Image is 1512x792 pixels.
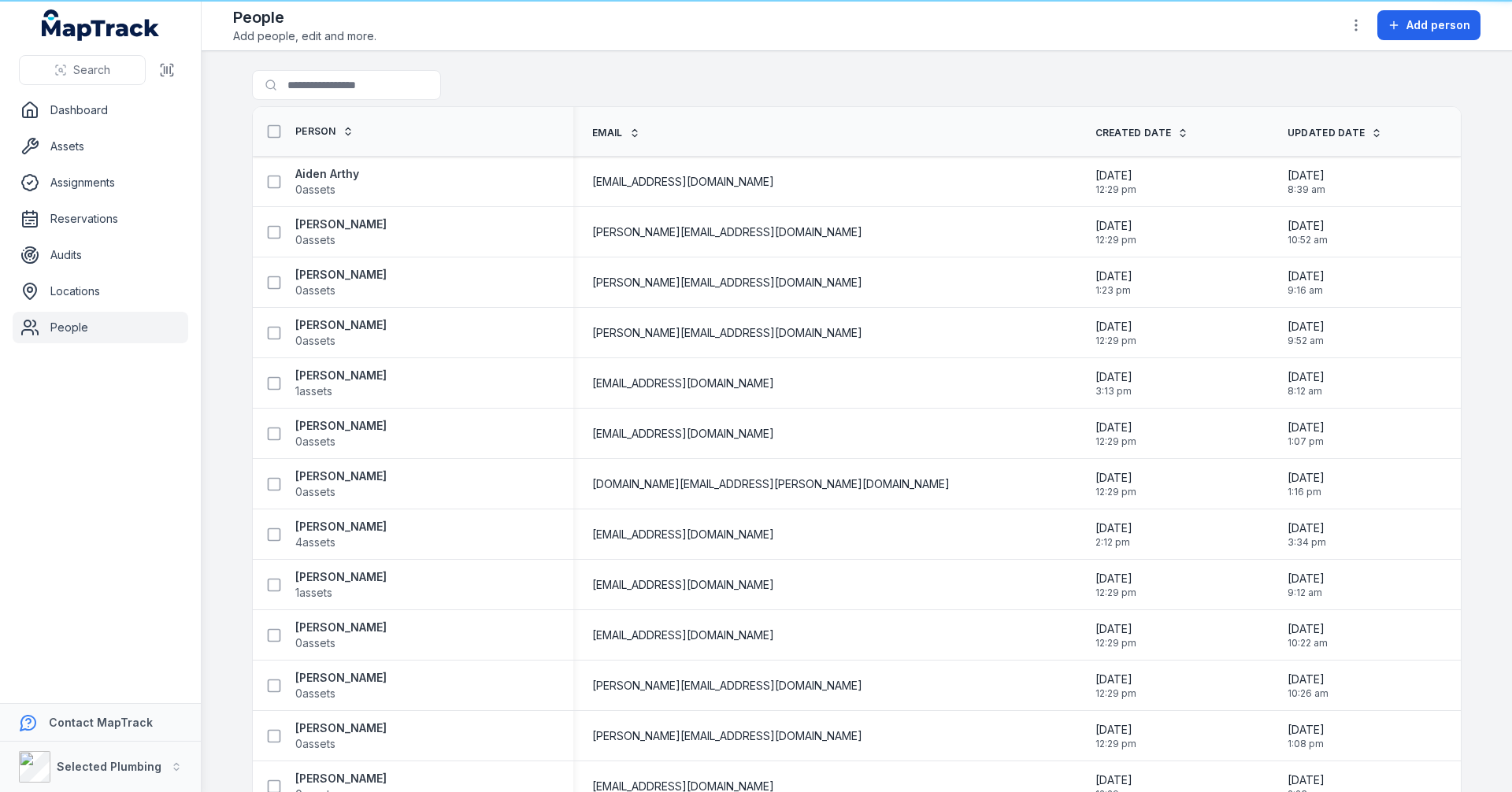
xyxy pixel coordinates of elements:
span: 1 assets [295,383,332,399]
a: Assignments [13,167,188,198]
a: Email [592,127,640,139]
span: [DATE] [1095,470,1136,486]
span: Created Date [1095,127,1172,139]
time: 9/3/2025, 9:16:25 AM [1288,268,1325,297]
strong: Contact MapTrack [49,716,153,729]
span: 3:34 pm [1288,536,1326,549]
a: [PERSON_NAME]0assets [295,267,387,298]
time: 1/14/2025, 12:29:42 PM [1095,571,1136,599]
span: [DATE] [1288,672,1329,687]
a: Assets [13,131,188,162]
a: [PERSON_NAME]0assets [295,620,387,651]
strong: Selected Plumbing [57,760,161,773]
span: [DATE] [1095,621,1136,637]
time: 9/2/2025, 10:22:34 AM [1288,621,1328,650]
a: [PERSON_NAME]0assets [295,720,387,752]
time: 1/14/2025, 12:29:42 PM [1095,420,1136,448]
span: [DATE] [1095,268,1132,284]
span: [DATE] [1095,369,1132,385]
span: [DATE] [1095,168,1136,183]
span: [PERSON_NAME][EMAIL_ADDRESS][DOMAIN_NAME] [592,325,862,341]
span: Search [73,62,110,78]
span: [EMAIL_ADDRESS][DOMAIN_NAME] [592,376,774,391]
span: 12:29 pm [1095,183,1136,196]
span: [DOMAIN_NAME][EMAIL_ADDRESS][PERSON_NAME][DOMAIN_NAME] [592,476,950,492]
span: [DATE] [1288,420,1325,435]
time: 9/1/2025, 10:52:58 AM [1288,218,1328,246]
span: [DATE] [1095,772,1136,788]
span: 0 assets [295,736,335,752]
span: 0 assets [295,283,335,298]
strong: [PERSON_NAME] [295,720,387,736]
time: 1/14/2025, 12:29:42 PM [1095,319,1136,347]
time: 8/29/2025, 3:34:37 PM [1288,520,1326,549]
span: [EMAIL_ADDRESS][DOMAIN_NAME] [592,577,774,593]
time: 1/14/2025, 12:29:42 PM [1095,168,1136,196]
span: 0 assets [295,232,335,248]
span: 0 assets [295,182,335,198]
span: 9:16 am [1288,284,1325,297]
strong: [PERSON_NAME] [295,368,387,383]
span: 12:29 pm [1095,738,1136,750]
a: [PERSON_NAME]0assets [295,317,387,349]
span: 12:29 pm [1095,637,1136,650]
span: [DATE] [1288,369,1325,385]
span: 12:29 pm [1095,435,1136,448]
time: 8/11/2025, 1:16:06 PM [1288,470,1325,498]
a: Reservations [13,203,188,235]
a: MapTrack [42,9,160,41]
strong: [PERSON_NAME] [295,670,387,686]
time: 8/18/2025, 1:08:36 PM [1288,722,1325,750]
strong: [PERSON_NAME] [295,519,387,535]
span: Updated Date [1288,127,1366,139]
a: [PERSON_NAME]0assets [295,468,387,500]
a: [PERSON_NAME]4assets [295,519,387,550]
span: [PERSON_NAME][EMAIL_ADDRESS][DOMAIN_NAME] [592,728,862,744]
span: 10:22 am [1288,637,1328,650]
time: 9/2/2025, 10:26:19 AM [1288,672,1329,700]
span: Add people, edit and more. [233,28,376,44]
span: Email [592,127,623,139]
span: 12:29 pm [1095,687,1136,700]
a: Audits [13,239,188,271]
span: 12:29 pm [1095,335,1136,347]
span: 8:12 am [1288,385,1325,398]
span: [DATE] [1288,470,1325,486]
strong: [PERSON_NAME] [295,771,387,786]
span: 2:12 pm [1095,536,1132,549]
span: 9:52 am [1288,335,1325,347]
time: 5/14/2025, 2:12:32 PM [1095,520,1132,549]
strong: [PERSON_NAME] [295,267,387,283]
time: 1/14/2025, 12:29:42 PM [1095,672,1136,700]
span: [DATE] [1095,722,1136,738]
span: [EMAIL_ADDRESS][DOMAIN_NAME] [592,527,774,542]
strong: [PERSON_NAME] [295,317,387,333]
span: [EMAIL_ADDRESS][DOMAIN_NAME] [592,174,774,190]
span: [DATE] [1095,520,1132,536]
span: 0 assets [295,686,335,701]
span: [DATE] [1288,268,1325,284]
span: 0 assets [295,434,335,450]
time: 1/14/2025, 12:29:42 PM [1095,621,1136,650]
a: [PERSON_NAME]0assets [295,670,387,701]
time: 1/14/2025, 12:29:42 PM [1095,470,1136,498]
span: [EMAIL_ADDRESS][DOMAIN_NAME] [592,426,774,442]
span: 0 assets [295,333,335,349]
span: [DATE] [1095,672,1136,687]
time: 2/13/2025, 1:23:00 PM [1095,268,1132,297]
span: 3:13 pm [1095,385,1132,398]
strong: [PERSON_NAME] [295,418,387,434]
span: 0 assets [295,635,335,651]
a: People [13,312,188,343]
span: 4 assets [295,535,335,550]
a: Updated Date [1288,127,1383,139]
span: 1:08 pm [1288,738,1325,750]
a: [PERSON_NAME]0assets [295,418,387,450]
span: [DATE] [1095,319,1136,335]
span: [DATE] [1288,218,1328,234]
span: [DATE] [1288,520,1326,536]
strong: [PERSON_NAME] [295,468,387,484]
time: 8/11/2025, 1:07:47 PM [1288,420,1325,448]
span: 8:39 am [1288,183,1325,196]
button: Add person [1377,10,1480,40]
